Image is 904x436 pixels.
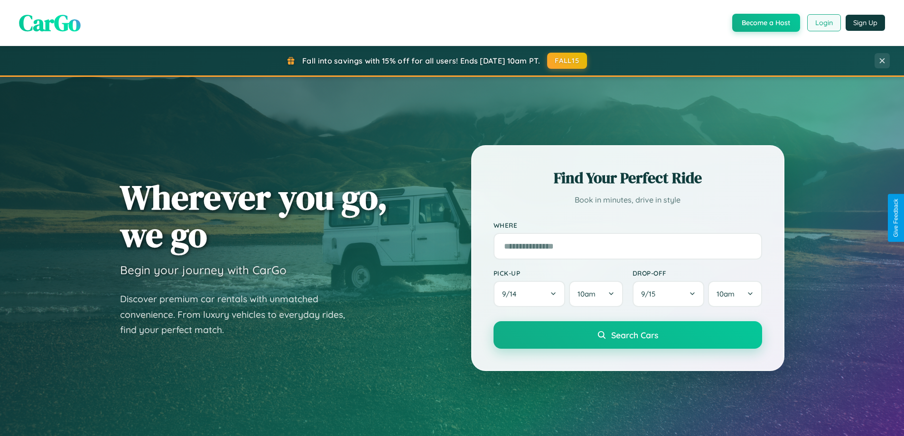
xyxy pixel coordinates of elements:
[494,167,762,188] h2: Find Your Perfect Ride
[120,263,287,277] h3: Begin your journey with CarGo
[494,269,623,277] label: Pick-up
[494,281,566,307] button: 9/14
[578,289,596,298] span: 10am
[494,321,762,349] button: Search Cars
[120,291,357,338] p: Discover premium car rentals with unmatched convenience. From luxury vehicles to everyday rides, ...
[569,281,623,307] button: 10am
[494,221,762,229] label: Where
[502,289,521,298] span: 9 / 14
[633,281,705,307] button: 9/15
[846,15,885,31] button: Sign Up
[893,199,899,237] div: Give Feedback
[641,289,660,298] span: 9 / 15
[302,56,540,65] span: Fall into savings with 15% off for all users! Ends [DATE] 10am PT.
[732,14,800,32] button: Become a Host
[19,7,81,38] span: CarGo
[717,289,735,298] span: 10am
[611,330,658,340] span: Search Cars
[807,14,841,31] button: Login
[494,193,762,207] p: Book in minutes, drive in style
[547,53,587,69] button: FALL15
[633,269,762,277] label: Drop-off
[120,178,388,253] h1: Wherever you go, we go
[708,281,762,307] button: 10am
